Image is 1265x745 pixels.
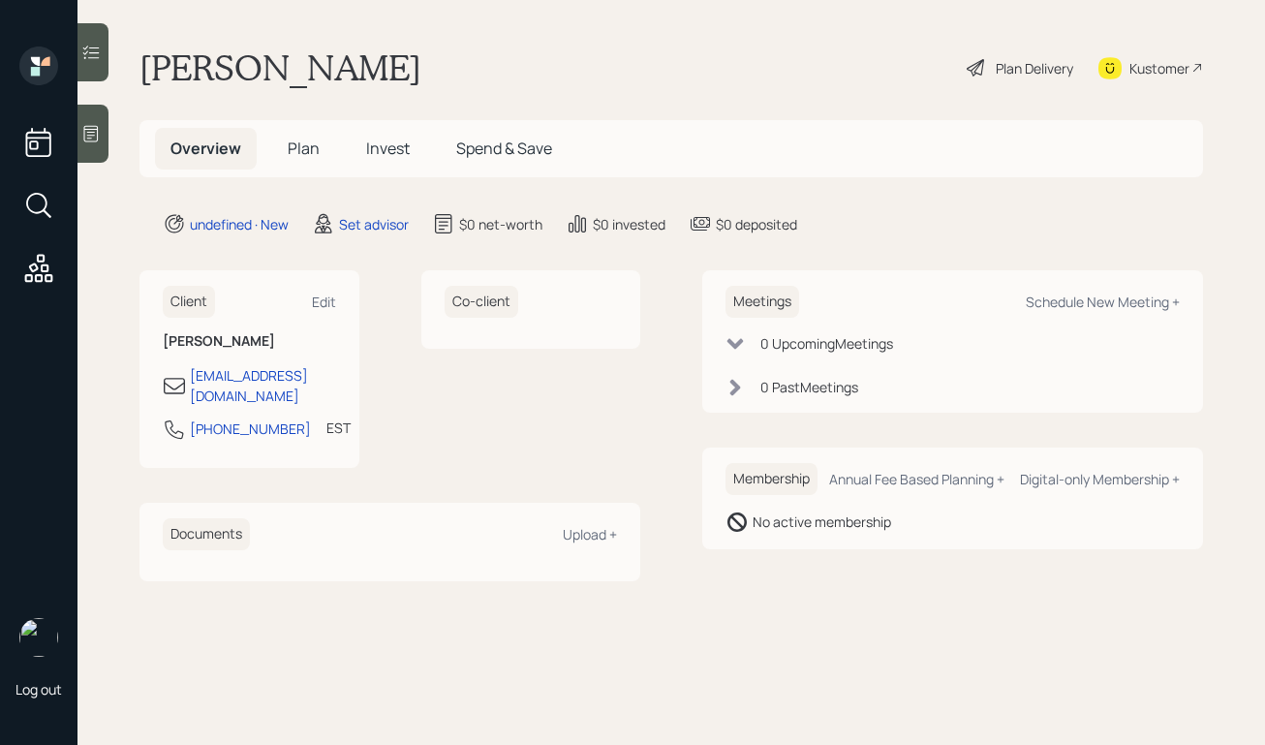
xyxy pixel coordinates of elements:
span: Overview [170,138,241,159]
div: $0 invested [593,214,665,234]
div: 0 Past Meeting s [760,377,858,397]
span: Plan [288,138,320,159]
div: No active membership [753,512,891,532]
h6: Client [163,286,215,318]
div: Log out [15,680,62,698]
span: Spend & Save [456,138,552,159]
div: $0 net-worth [459,214,542,234]
div: Plan Delivery [996,58,1073,78]
div: undefined · New [190,214,289,234]
h6: Co-client [445,286,518,318]
div: Digital-only Membership + [1020,470,1180,488]
div: Upload + [563,525,617,543]
span: Invest [366,138,410,159]
div: [EMAIL_ADDRESS][DOMAIN_NAME] [190,365,336,406]
div: 0 Upcoming Meeting s [760,333,893,354]
div: [PHONE_NUMBER] [190,419,311,439]
div: $0 deposited [716,214,797,234]
div: Annual Fee Based Planning + [829,470,1004,488]
h6: Membership [725,463,818,495]
div: Schedule New Meeting + [1026,293,1180,311]
div: Set advisor [339,214,409,234]
img: robby-grisanti-headshot.png [19,618,58,657]
div: EST [326,418,351,438]
div: Kustomer [1129,58,1189,78]
div: Edit [312,293,336,311]
h6: [PERSON_NAME] [163,333,336,350]
h6: Documents [163,518,250,550]
h1: [PERSON_NAME] [139,47,421,89]
h6: Meetings [725,286,799,318]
